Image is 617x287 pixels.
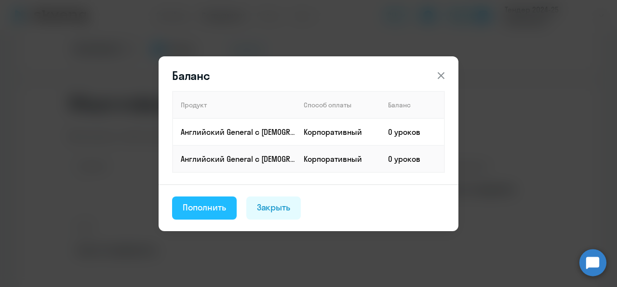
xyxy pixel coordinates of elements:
td: Корпоративный [296,145,380,172]
th: Продукт [173,91,296,118]
th: Баланс [380,91,444,118]
p: Английский General с [DEMOGRAPHIC_DATA] преподавателем [181,127,295,137]
button: Закрыть [246,196,301,220]
p: Английский General с [DEMOGRAPHIC_DATA] преподавателем [181,154,295,164]
td: 0 уроков [380,145,444,172]
header: Баланс [159,68,458,83]
div: Закрыть [257,201,291,214]
th: Способ оплаты [296,91,380,118]
button: Пополнить [172,196,237,220]
td: 0 уроков [380,118,444,145]
td: Корпоративный [296,118,380,145]
div: Пополнить [183,201,226,214]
